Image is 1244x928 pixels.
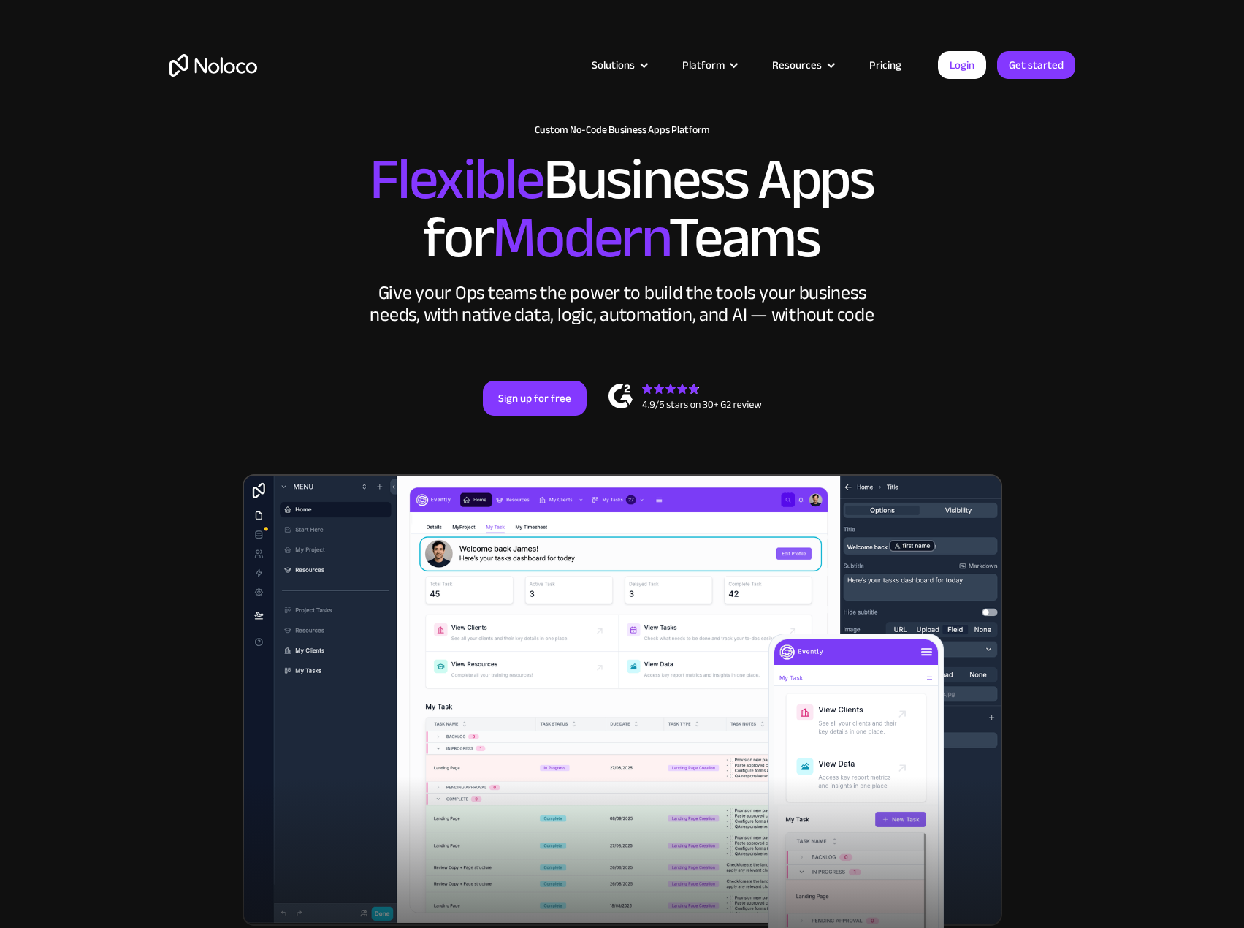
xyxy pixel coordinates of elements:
[997,51,1075,79] a: Get started
[851,56,920,75] a: Pricing
[492,183,668,292] span: Modern
[938,51,986,79] a: Login
[370,125,543,234] span: Flexible
[754,56,851,75] div: Resources
[573,56,664,75] div: Solutions
[169,54,257,77] a: home
[664,56,754,75] div: Platform
[169,151,1075,267] h2: Business Apps for Teams
[592,56,635,75] div: Solutions
[772,56,822,75] div: Resources
[682,56,725,75] div: Platform
[367,282,878,326] div: Give your Ops teams the power to build the tools your business needs, with native data, logic, au...
[483,381,587,416] a: Sign up for free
